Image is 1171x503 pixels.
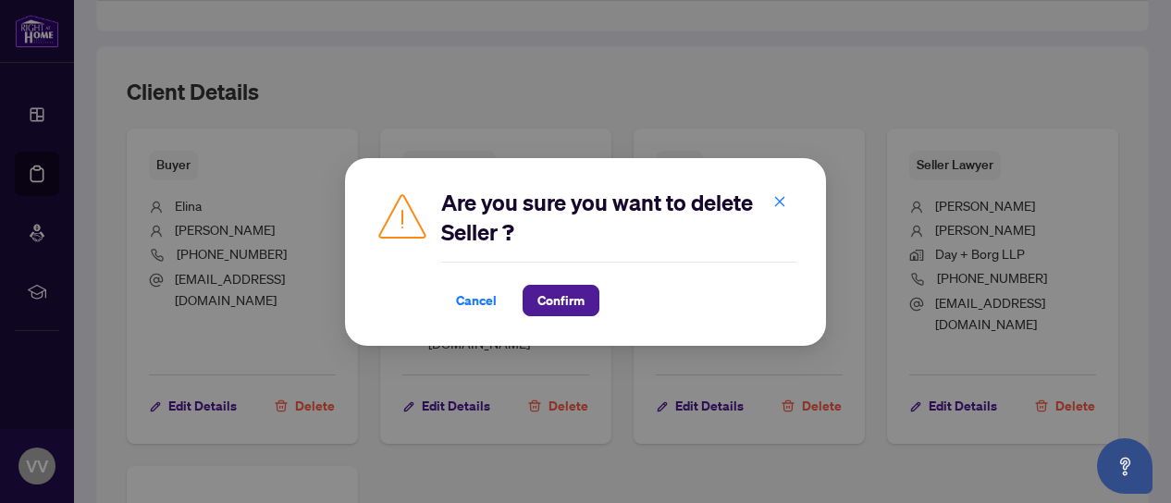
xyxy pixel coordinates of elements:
[441,285,512,316] button: Cancel
[375,188,430,243] img: Caution Icon
[523,285,599,316] button: Confirm
[456,286,497,315] span: Cancel
[773,194,786,207] span: close
[441,188,796,247] h2: Are you sure you want to delete Seller ?
[537,286,585,315] span: Confirm
[1097,438,1153,494] button: Open asap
